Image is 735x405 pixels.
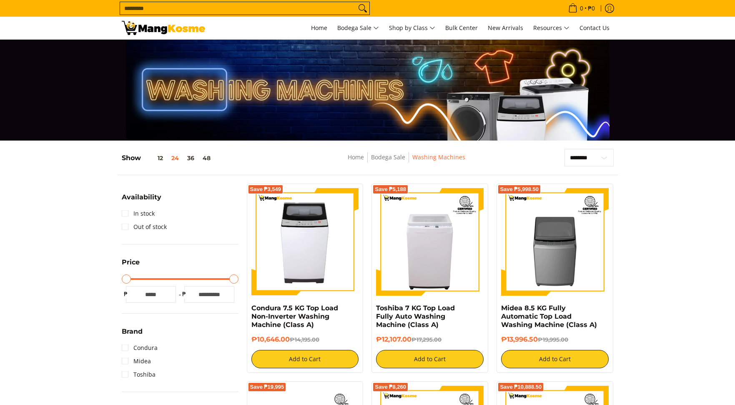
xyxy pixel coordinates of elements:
a: Resources [529,17,574,39]
button: Add to Cart [251,350,359,368]
a: Shop by Class [385,17,439,39]
a: Condura 7.5 KG Top Load Non-Inverter Washing Machine (Class A) [251,304,338,329]
h6: ₱13,996.50 [501,335,609,344]
button: Add to Cart [501,350,609,368]
span: New Arrivals [488,24,523,32]
img: Washing Machines l Mang Kosme: Home Appliances Warehouse Sale Partner [122,21,205,35]
a: Condura [122,341,158,355]
del: ₱19,995.00 [538,336,568,343]
summary: Open [122,328,143,341]
img: condura-7.5kg-topload-non-inverter-washing-machine-class-c-full-view-mang-kosme [255,188,356,296]
img: Midea 8.5 KG Fully Automatic Top Load Washing Machine (Class A) [501,188,609,296]
nav: Breadcrumbs [287,152,526,171]
a: New Arrivals [484,17,527,39]
summary: Open [122,194,161,207]
del: ₱14,195.00 [290,336,319,343]
span: ₱ [122,290,130,298]
a: Home [307,17,331,39]
button: Add to Cart [376,350,484,368]
span: Availability [122,194,161,201]
button: 24 [167,155,183,161]
a: Bulk Center [441,17,482,39]
span: Save ₱19,995 [250,385,284,390]
button: 12 [141,155,167,161]
span: Resources [533,23,569,33]
span: Save ₱8,260 [375,385,406,390]
span: Save ₱3,549 [250,187,281,192]
span: Shop by Class [389,23,435,33]
span: Brand [122,328,143,335]
span: ₱0 [587,5,596,11]
span: Bulk Center [445,24,478,32]
h5: Show [122,154,215,162]
del: ₱17,295.00 [411,336,442,343]
a: Toshiba [122,368,156,381]
a: Midea [122,355,151,368]
a: Midea 8.5 KG Fully Automatic Top Load Washing Machine (Class A) [501,304,597,329]
a: Contact Us [575,17,614,39]
span: Save ₱5,998.50 [500,187,539,192]
a: Bodega Sale [371,153,405,161]
button: 48 [198,155,215,161]
span: • [566,4,597,13]
h6: ₱12,107.00 [376,335,484,344]
summary: Open [122,259,140,272]
span: ₱ [180,290,188,298]
span: Bodega Sale [337,23,379,33]
span: 0 [579,5,584,11]
a: Washing Machines [412,153,465,161]
button: 36 [183,155,198,161]
span: Home [311,24,327,32]
a: Toshiba 7 KG Top Load Fully Auto Washing Machine (Class A) [376,304,455,329]
button: Search [356,2,369,15]
span: Contact Us [579,24,610,32]
h6: ₱10,646.00 [251,335,359,344]
span: Save ₱5,188 [375,187,406,192]
nav: Main Menu [213,17,614,39]
img: Toshiba 7 KG Top Load Fully Auto Washing Machine (Class A) [376,188,484,296]
a: Out of stock [122,220,167,234]
a: In stock [122,207,155,220]
span: Save ₱10,888.50 [500,385,542,390]
a: Bodega Sale [333,17,383,39]
span: Price [122,259,140,266]
a: Home [348,153,364,161]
